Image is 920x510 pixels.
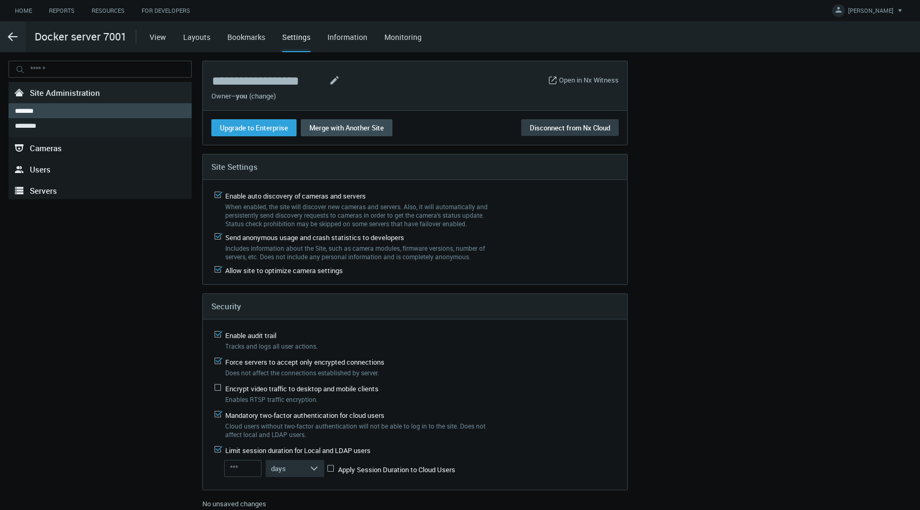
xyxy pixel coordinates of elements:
span: Merge with Another Site [309,123,384,133]
span: Send anonymous usage and crash statistics to developers [225,233,404,242]
button: Disconnect from Nx Cloud [521,119,619,136]
label: When enabled, the site will discover new cameras and servers. Also, it will automatically and per... [225,202,497,228]
a: (change) [249,91,276,101]
span: Owner [211,91,231,101]
span: Limit session duration for Local and LDAP users [225,446,371,455]
span: Docker server 7001 [35,29,127,45]
span: Cameras [30,143,62,153]
span: Mandatory two-factor authentication for cloud users [225,410,384,420]
button: Upgrade to Enterprise [211,119,297,136]
span: Enables RTSP traffic encryption. [225,395,318,404]
a: Reports [40,4,83,18]
a: Monitoring [384,32,422,42]
a: For Developers [133,4,199,18]
a: Open in Nx Witness [559,75,619,86]
span: [PERSON_NAME] [848,6,893,19]
span: Encrypt video traffic to desktop and mobile clients [225,384,379,393]
a: Resources [83,4,133,18]
button: days [266,460,324,477]
a: Information [327,32,367,42]
span: – [231,91,236,101]
h4: Security [211,301,619,311]
a: Bookmarks [227,32,265,42]
a: Layouts [183,32,210,42]
span: Does not affect the connections established by server. [225,368,379,377]
a: View [150,32,166,42]
button: Merge with Another Site [301,119,392,136]
span: Apply Session Duration to Cloud Users [338,465,455,474]
a: Home [6,4,40,18]
span: Servers [30,185,57,196]
span: you [236,91,247,101]
span: Cloud users without two-factor authentication will not be able to log in to the site. Does not af... [225,422,486,439]
h4: Site Settings [211,162,619,171]
span: Allow site to optimize camera settings [225,266,343,275]
label: Tracks and logs all user actions. [225,342,488,350]
label: Includes information about the Site, such as camera modules, firmware versions, number of servers... [225,244,497,261]
span: Site Administration [30,87,100,98]
span: Enable auto discovery of cameras and servers [225,191,366,201]
span: Enable audit trail [225,331,276,340]
div: Settings [282,31,310,52]
span: Users [30,164,51,175]
span: days [271,464,286,473]
span: Force servers to accept only encrypted connections [225,357,384,367]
